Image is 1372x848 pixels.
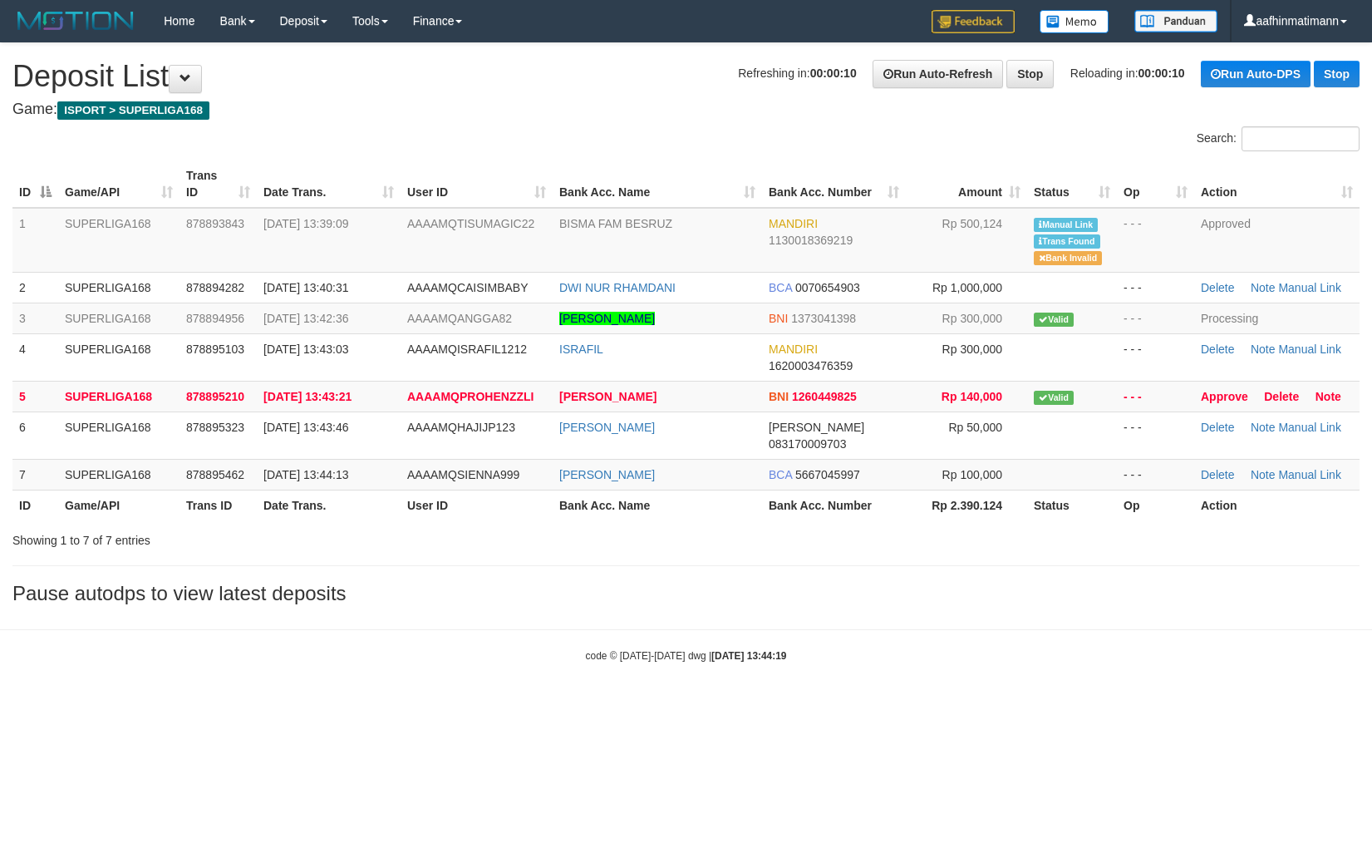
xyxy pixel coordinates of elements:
span: AAAAMQHAJIJP123 [407,421,515,434]
span: BNI [769,390,789,403]
a: Stop [1314,61,1360,87]
strong: 00:00:10 [810,67,857,80]
a: [PERSON_NAME] [559,468,655,481]
th: Bank Acc. Name [553,490,762,520]
th: Op [1117,490,1194,520]
a: Note [1251,343,1276,356]
span: BCA [769,468,792,481]
span: [DATE] 13:43:46 [263,421,348,434]
td: SUPERLIGA168 [58,303,179,333]
span: Copy 1620003476359 to clipboard [769,359,853,372]
a: Manual Link [1278,343,1341,356]
a: Note [1251,421,1276,434]
img: Feedback.jpg [932,10,1015,33]
span: AAAAMQISRAFIL1212 [407,343,527,356]
span: 878894282 [186,281,244,294]
a: [PERSON_NAME] [559,421,655,434]
a: Note [1251,281,1276,294]
th: ID: activate to sort column descending [12,160,58,208]
span: Reloading in: [1070,67,1185,80]
h3: Pause autodps to view latest deposits [12,583,1360,604]
span: AAAAMQANGGA82 [407,312,512,325]
td: Approved [1194,208,1360,273]
th: Date Trans. [257,490,401,520]
span: Rp 50,000 [948,421,1002,434]
span: [DATE] 13:43:21 [263,390,352,403]
td: - - - [1117,272,1194,303]
span: 878895103 [186,343,244,356]
a: ISRAFIL [559,343,603,356]
a: Manual Link [1278,281,1341,294]
span: AAAAMQSIENNA999 [407,468,519,481]
td: - - - [1117,412,1194,459]
span: BNI [769,312,788,325]
a: Run Auto-DPS [1201,61,1311,87]
a: Delete [1201,281,1234,294]
td: SUPERLIGA168 [58,412,179,459]
span: Rp 1,000,000 [932,281,1002,294]
span: AAAAMQTISUMAGIC22 [407,217,534,230]
span: Refreshing in: [738,67,856,80]
td: SUPERLIGA168 [58,381,179,412]
td: 4 [12,333,58,381]
strong: [DATE] 13:44:19 [711,650,786,662]
a: Note [1315,390,1341,403]
span: Bank is not match [1034,251,1102,265]
h4: Game: [12,101,1360,118]
span: Copy 1130018369219 to clipboard [769,234,853,247]
span: 878893843 [186,217,244,230]
strong: 00:00:10 [1138,67,1185,80]
td: 5 [12,381,58,412]
span: Valid transaction [1034,391,1074,405]
a: Manual Link [1278,468,1341,481]
td: 1 [12,208,58,273]
span: Rp 500,124 [942,217,1002,230]
span: [PERSON_NAME] [769,421,864,434]
a: Delete [1201,421,1234,434]
a: Note [1251,468,1276,481]
span: BCA [769,281,792,294]
span: Copy 0070654903 to clipboard [795,281,860,294]
td: - - - [1117,208,1194,273]
th: Bank Acc. Number [762,490,906,520]
td: SUPERLIGA168 [58,333,179,381]
span: Rp 140,000 [942,390,1002,403]
span: Rp 300,000 [942,343,1002,356]
td: - - - [1117,333,1194,381]
th: Game/API [58,490,179,520]
th: Amount: activate to sort column ascending [906,160,1027,208]
img: Button%20Memo.svg [1040,10,1109,33]
span: Rp 300,000 [942,312,1002,325]
th: User ID: activate to sort column ascending [401,160,553,208]
th: User ID [401,490,553,520]
span: MANDIRI [769,217,818,230]
span: 878895210 [186,390,244,403]
a: Stop [1006,60,1054,88]
img: panduan.png [1134,10,1217,32]
span: [DATE] 13:39:09 [263,217,348,230]
a: BISMA FAM BESRUZ [559,217,672,230]
span: 878894956 [186,312,244,325]
span: ISPORT > SUPERLIGA168 [57,101,209,120]
span: Manually Linked [1034,218,1098,232]
span: Rp 100,000 [942,468,1002,481]
th: Action: activate to sort column ascending [1194,160,1360,208]
td: - - - [1117,381,1194,412]
span: Valid transaction [1034,313,1074,327]
th: Op: activate to sort column ascending [1117,160,1194,208]
a: Delete [1201,468,1234,481]
th: Rp 2.390.124 [906,490,1027,520]
a: Run Auto-Refresh [873,60,1003,88]
td: SUPERLIGA168 [58,208,179,273]
span: [DATE] 13:43:03 [263,343,348,356]
span: Similar transaction found [1034,234,1100,249]
a: Approve [1201,390,1248,403]
span: [DATE] 13:40:31 [263,281,348,294]
span: 878895323 [186,421,244,434]
th: Bank Acc. Number: activate to sort column ascending [762,160,906,208]
span: AAAAMQPROHENZZLI [407,390,534,403]
a: Manual Link [1278,421,1341,434]
td: Processing [1194,303,1360,333]
th: Trans ID: activate to sort column ascending [179,160,257,208]
span: MANDIRI [769,343,818,356]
